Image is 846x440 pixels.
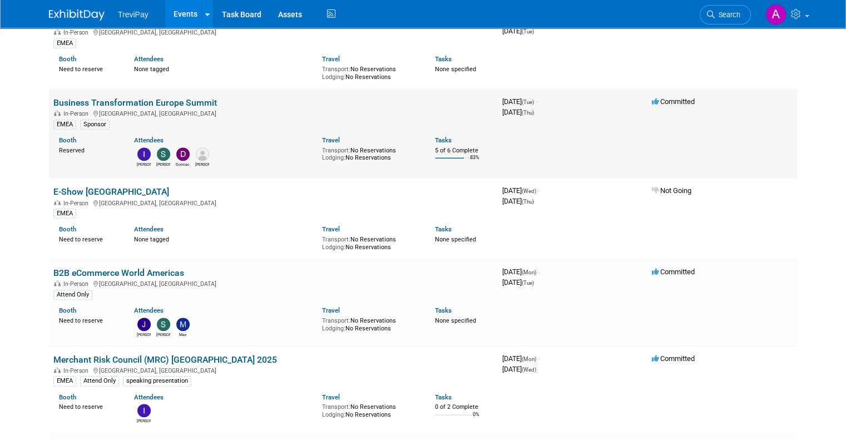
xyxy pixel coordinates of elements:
span: Committed [652,354,695,363]
div: [GEOGRAPHIC_DATA], [GEOGRAPHIC_DATA] [53,198,493,207]
span: In-Person [63,280,92,288]
a: Tasks [435,55,452,63]
a: Attendees [134,136,164,144]
a: Travel [322,136,340,144]
div: 0 of 2 Complete [435,403,493,411]
span: Transport: [322,317,350,324]
a: Booth [59,55,76,63]
a: E-Show [GEOGRAPHIC_DATA] [53,186,169,197]
div: EMEA [53,120,76,130]
a: Booth [59,393,76,401]
a: Booth [59,136,76,144]
span: In-Person [63,200,92,207]
span: In-Person [63,110,92,117]
div: Need to reserve [59,63,117,73]
div: [GEOGRAPHIC_DATA], [GEOGRAPHIC_DATA] [53,365,493,374]
div: [GEOGRAPHIC_DATA], [GEOGRAPHIC_DATA] [53,108,493,117]
a: Travel [322,393,340,401]
span: None specified [435,66,476,73]
img: Martha Salinas [196,147,209,161]
a: Tasks [435,393,452,401]
img: In-Person Event [54,200,61,205]
a: Search [700,5,751,24]
a: Tasks [435,136,452,144]
div: None tagged [134,234,314,244]
div: None tagged [134,63,314,73]
img: Inez Berkhof [137,404,151,417]
a: Booth [59,225,76,233]
div: 5 of 6 Complete [435,147,493,155]
a: Booth [59,306,76,314]
span: - [536,97,537,106]
span: (Wed) [522,188,536,194]
div: [GEOGRAPHIC_DATA], [GEOGRAPHIC_DATA] [53,27,493,36]
span: [DATE] [502,108,534,116]
a: B2B eCommerce World Americas [53,268,184,278]
span: Lodging: [322,411,345,418]
a: Tasks [435,225,452,233]
div: Donnachad Krüger [176,161,190,167]
span: Transport: [322,147,350,154]
div: No Reservations No Reservations [322,234,418,251]
div: Attend Only [53,290,92,300]
div: Sara Ouhsine [156,161,170,167]
img: In-Person Event [54,29,61,34]
span: - [538,354,540,363]
span: In-Person [63,29,92,36]
span: [DATE] [502,27,534,35]
img: Santiago de la Lama [157,318,170,331]
div: Need to reserve [59,234,117,244]
a: Business Transformation Europe Summit [53,97,217,108]
span: (Thu) [522,110,534,116]
div: Martha Salinas [195,161,209,167]
img: Inez Berkhof [137,147,151,161]
span: Lodging: [322,325,345,332]
img: ExhibitDay [49,9,105,21]
img: In-Person Event [54,367,61,373]
span: In-Person [63,367,92,374]
img: In-Person Event [54,280,61,286]
div: EMEA [53,376,76,386]
span: (Mon) [522,356,536,362]
a: Attendees [134,225,164,233]
span: (Tue) [522,280,534,286]
span: - [538,186,540,195]
span: Transport: [322,403,350,411]
span: - [538,268,540,276]
span: Lodging: [322,154,345,161]
td: 0% [473,412,479,427]
span: [DATE] [502,197,534,205]
span: (Mon) [522,269,536,275]
div: No Reservations No Reservations [322,63,418,81]
span: [DATE] [502,186,540,195]
span: (Tue) [522,99,534,105]
span: Committed [652,97,695,106]
a: Attendees [134,55,164,63]
a: Travel [322,306,340,314]
span: (Thu) [522,199,534,205]
span: [DATE] [502,365,536,373]
span: [DATE] [502,268,540,276]
span: [DATE] [502,278,534,286]
span: Not Going [652,186,691,195]
span: (Wed) [522,367,536,373]
div: Need to reserve [59,315,117,325]
span: None specified [435,317,476,324]
div: Attend Only [80,376,119,386]
div: Sponsor [80,120,110,130]
div: EMEA [53,209,76,219]
a: Travel [322,225,340,233]
img: Max Almerico [176,318,190,331]
div: No Reservations No Reservations [322,315,418,332]
div: Santiago de la Lama [156,331,170,338]
span: None specified [435,236,476,243]
span: Lodging: [322,244,345,251]
div: EMEA [53,38,76,48]
div: Need to reserve [59,401,117,411]
div: Reserved [59,145,117,155]
a: Attendees [134,393,164,401]
a: Merchant Risk Council (MRC) [GEOGRAPHIC_DATA] 2025 [53,354,277,365]
span: Transport: [322,66,350,73]
span: [DATE] [502,97,537,106]
span: Committed [652,268,695,276]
